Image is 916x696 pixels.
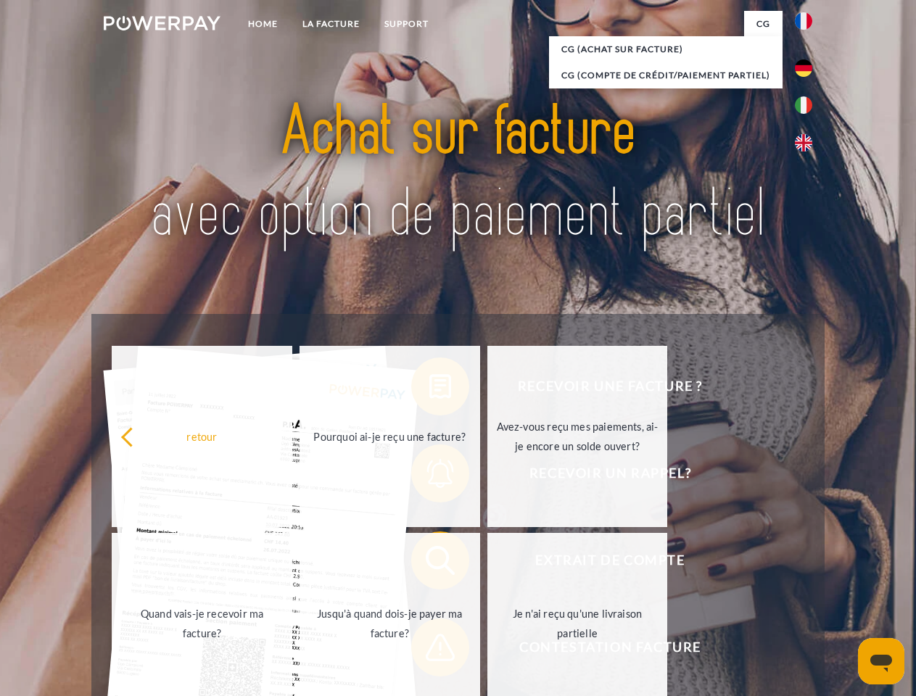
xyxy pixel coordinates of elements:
[549,62,783,88] a: CG (Compte de crédit/paiement partiel)
[795,59,812,77] img: de
[496,417,659,456] div: Avez-vous reçu mes paiements, ai-je encore un solde ouvert?
[104,16,220,30] img: logo-powerpay-white.svg
[139,70,777,278] img: title-powerpay_fr.svg
[120,426,284,446] div: retour
[236,11,290,37] a: Home
[496,604,659,643] div: Je n'ai reçu qu'une livraison partielle
[795,96,812,114] img: it
[795,12,812,30] img: fr
[549,36,783,62] a: CG (achat sur facture)
[795,134,812,152] img: en
[858,638,904,684] iframe: Bouton de lancement de la fenêtre de messagerie
[308,604,471,643] div: Jusqu'à quand dois-je payer ma facture?
[487,346,668,527] a: Avez-vous reçu mes paiements, ai-je encore un solde ouvert?
[120,604,284,643] div: Quand vais-je recevoir ma facture?
[290,11,372,37] a: LA FACTURE
[308,426,471,446] div: Pourquoi ai-je reçu une facture?
[372,11,441,37] a: Support
[744,11,783,37] a: CG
